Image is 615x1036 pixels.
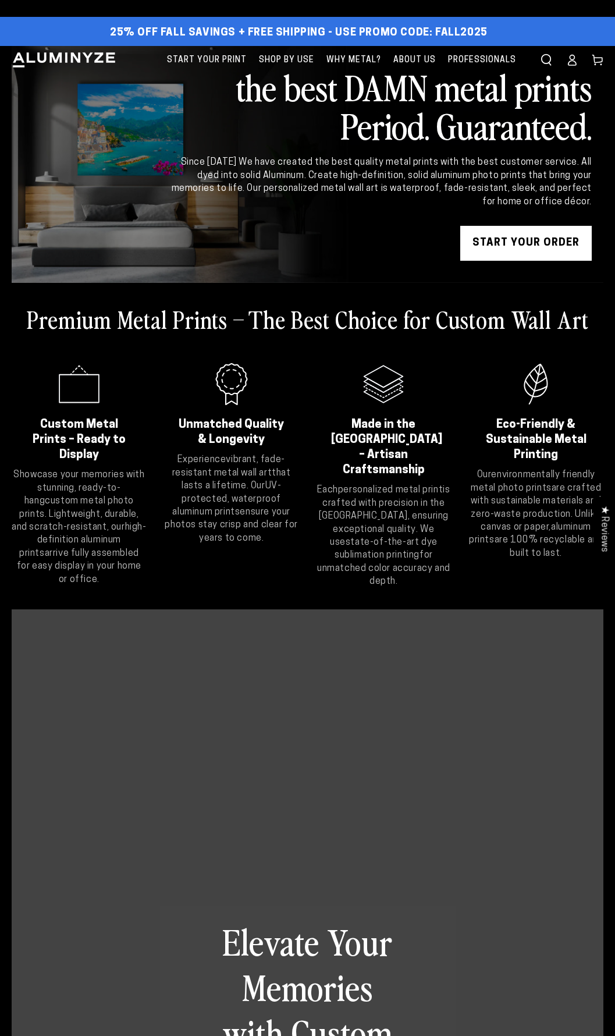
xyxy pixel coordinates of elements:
h2: the best DAMN metal prints Period. Guaranteed. [169,68,592,144]
span: Shop By Use [259,53,314,68]
strong: UV-protected, waterproof aluminum prints [172,481,281,517]
p: Experience that lasts a lifetime. Our ensure your photos stay crisp and clear for years to come. [164,453,299,545]
strong: high-definition aluminum prints [19,523,147,558]
strong: personalized metal print [338,485,443,495]
p: Showcase your memories with stunning, ready-to-hang . Lightweight, durable, and scratch-resistant... [12,469,147,586]
a: Shop By Use [253,46,320,74]
strong: aluminum prints [469,523,591,545]
div: Click to open Judge.me floating reviews tab [593,496,615,561]
h2: Unmatched Quality & Longevity [179,417,285,448]
span: Professionals [448,53,516,68]
a: About Us [388,46,442,74]
a: START YOUR Order [460,226,592,261]
strong: vibrant, fade-resistant metal wall art [172,455,285,477]
h2: Eco-Friendly & Sustainable Metal Printing [483,417,589,463]
strong: environmentally friendly metal photo prints [471,470,595,492]
h2: Custom Metal Prints – Ready to Display [26,417,132,463]
a: Professionals [442,46,522,74]
a: Why Metal? [321,46,387,74]
span: Start Your Print [167,53,247,68]
img: Aluminyze [12,51,116,69]
h2: Premium Metal Prints – The Best Choice for Custom Wall Art [27,304,589,334]
h2: Made in the [GEOGRAPHIC_DATA] – Artisan Craftsmanship [331,417,437,478]
p: Each is crafted with precision in the [GEOGRAPHIC_DATA], ensuring exceptional quality. We use for... [317,484,452,588]
strong: custom metal photo prints [19,496,134,519]
a: Start Your Print [161,46,253,74]
span: 25% off FALL Savings + Free Shipping - Use Promo Code: FALL2025 [110,27,488,40]
div: Since [DATE] We have created the best quality metal prints with the best customer service. All dy... [169,156,592,208]
strong: state-of-the-art dye sublimation printing [335,538,438,560]
span: Why Metal? [326,53,381,68]
summary: Search our site [534,47,559,73]
span: About Us [393,53,436,68]
p: Our are crafted with sustainable materials and zero-waste production. Unlike canvas or paper, are... [468,469,603,560]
